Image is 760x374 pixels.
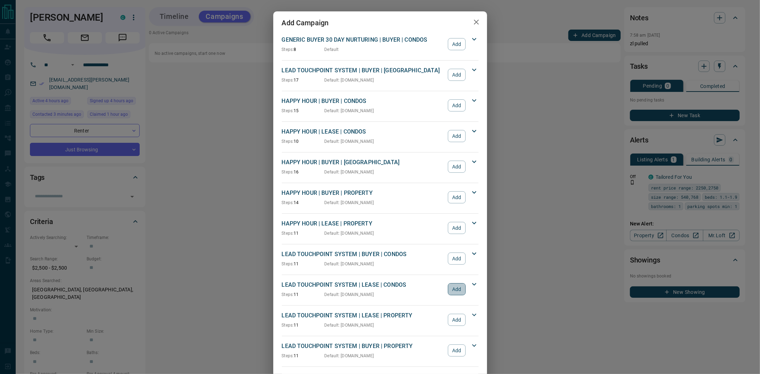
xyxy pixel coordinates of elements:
button: Add [448,99,465,111]
p: LEAD TOUCHPOINT SYSTEM | LEASE | CONDOS [282,281,445,289]
span: Steps: [282,323,294,328]
p: 11 [282,230,325,237]
p: LEAD TOUCHPOINT SYSTEM | BUYER | [GEOGRAPHIC_DATA] [282,66,445,75]
p: 15 [282,108,325,114]
div: HAPPY HOUR | LEASE | PROPERTYSteps:11Default: [DOMAIN_NAME]Add [282,218,479,238]
span: Steps: [282,78,294,83]
button: Add [448,314,465,326]
span: Steps: [282,139,294,144]
button: Add [448,69,465,81]
span: Steps: [282,292,294,297]
p: HAPPY HOUR | BUYER | CONDOS [282,97,445,105]
p: 11 [282,261,325,267]
p: Default [325,46,339,53]
button: Add [448,161,465,173]
p: LEAD TOUCHPOINT SYSTEM | BUYER | PROPERTY [282,342,445,350]
span: Steps: [282,108,294,113]
button: Add [448,222,465,234]
p: Default : [DOMAIN_NAME] [325,138,374,145]
div: LEAD TOUCHPOINT SYSTEM | LEASE | CONDOSSteps:11Default: [DOMAIN_NAME]Add [282,279,479,299]
span: Steps: [282,200,294,205]
div: HAPPY HOUR | BUYER | [GEOGRAPHIC_DATA]Steps:16Default: [DOMAIN_NAME]Add [282,157,479,177]
div: LEAD TOUCHPOINT SYSTEM | LEASE | PROPERTYSteps:11Default: [DOMAIN_NAME]Add [282,310,479,330]
div: HAPPY HOUR | LEASE | CONDOSSteps:10Default: [DOMAIN_NAME]Add [282,126,479,146]
p: 11 [282,291,325,298]
p: Default : [DOMAIN_NAME] [325,230,374,237]
div: LEAD TOUCHPOINT SYSTEM | BUYER | PROPERTYSteps:11Default: [DOMAIN_NAME]Add [282,341,479,360]
p: HAPPY HOUR | BUYER | PROPERTY [282,189,445,197]
p: HAPPY HOUR | LEASE | CONDOS [282,128,445,136]
p: Default : [DOMAIN_NAME] [325,169,374,175]
button: Add [448,191,465,203]
div: HAPPY HOUR | BUYER | CONDOSSteps:15Default: [DOMAIN_NAME]Add [282,95,479,115]
p: LEAD TOUCHPOINT SYSTEM | LEASE | PROPERTY [282,311,445,320]
h2: Add Campaign [273,11,337,34]
p: 17 [282,77,325,83]
button: Add [448,38,465,50]
p: HAPPY HOUR | LEASE | PROPERTY [282,219,445,228]
button: Add [448,344,465,357]
p: LEAD TOUCHPOINT SYSTEM | BUYER | CONDOS [282,250,445,259]
span: Steps: [282,353,294,358]
p: Default : [DOMAIN_NAME] [325,108,374,114]
p: GENERIC BUYER 30 DAY NURTURING | BUYER | CONDOS [282,36,445,44]
p: 8 [282,46,325,53]
button: Add [448,130,465,142]
p: 14 [282,199,325,206]
span: Steps: [282,261,294,266]
div: GENERIC BUYER 30 DAY NURTURING | BUYER | CONDOSSteps:8DefaultAdd [282,34,479,54]
button: Add [448,283,465,295]
p: 11 [282,353,325,359]
div: LEAD TOUCHPOINT SYSTEM | BUYER | CONDOSSteps:11Default: [DOMAIN_NAME]Add [282,249,479,269]
span: Steps: [282,47,294,52]
p: 11 [282,322,325,328]
p: Default : [DOMAIN_NAME] [325,199,374,206]
p: Default : [DOMAIN_NAME] [325,353,374,359]
p: HAPPY HOUR | BUYER | [GEOGRAPHIC_DATA] [282,158,445,167]
p: Default : [DOMAIN_NAME] [325,291,374,298]
span: Steps: [282,170,294,175]
p: 16 [282,169,325,175]
p: Default : [DOMAIN_NAME] [325,261,374,267]
div: HAPPY HOUR | BUYER | PROPERTYSteps:14Default: [DOMAIN_NAME]Add [282,187,479,207]
p: Default : [DOMAIN_NAME] [325,77,374,83]
p: Default : [DOMAIN_NAME] [325,322,374,328]
div: LEAD TOUCHPOINT SYSTEM | BUYER | [GEOGRAPHIC_DATA]Steps:17Default: [DOMAIN_NAME]Add [282,65,479,85]
p: 10 [282,138,325,145]
button: Add [448,253,465,265]
span: Steps: [282,231,294,236]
